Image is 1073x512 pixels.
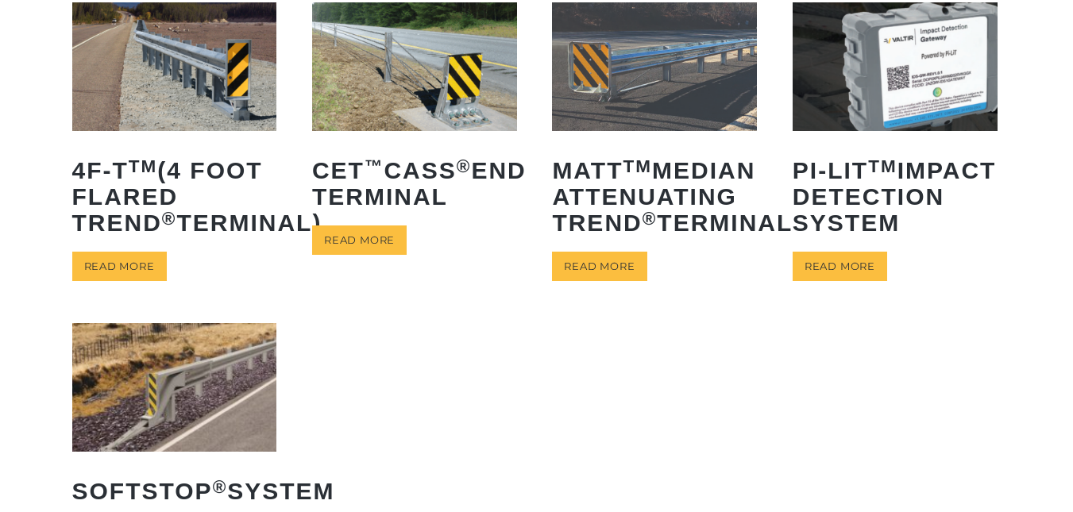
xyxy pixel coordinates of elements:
sup: TM [623,156,652,176]
a: Read more about “CET™ CASS® End Terminal” [312,225,407,255]
a: Read more about “PI-LITTM Impact Detection System” [793,252,887,281]
h2: PI-LIT Impact Detection System [793,145,998,248]
sup: ® [213,477,228,497]
h2: 4F-T (4 Foot Flared TREND Terminal) [72,145,277,248]
sup: TM [868,156,897,176]
a: 4F-TTM(4 Foot Flared TREND®Terminal) [72,2,277,247]
a: Read more about “MATTTM Median Attenuating TREND® Terminal” [552,252,647,281]
sup: TM [129,156,158,176]
a: CET™CASS®End Terminal [312,2,517,221]
sup: ™ [365,156,384,176]
a: MATTTMMedian Attenuating TREND®Terminal [552,2,757,247]
sup: ® [643,209,658,229]
sup: ® [457,156,472,176]
h2: MATT Median Attenuating TREND Terminal [552,145,757,248]
img: SoftStop System End Terminal [72,323,277,451]
a: Read more about “4F-TTM (4 Foot Flared TREND® Terminal)” [72,252,167,281]
a: PI-LITTMImpact Detection System [793,2,998,247]
sup: ® [162,209,177,229]
h2: CET CASS End Terminal [312,145,517,221]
